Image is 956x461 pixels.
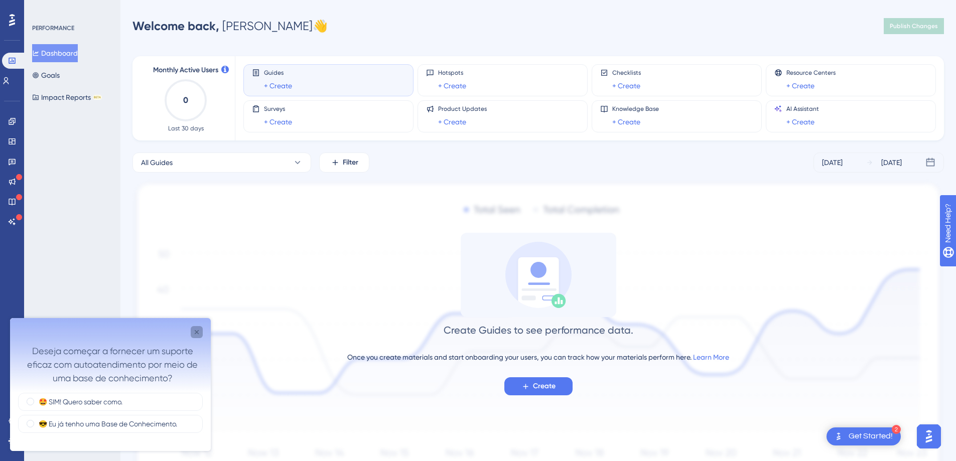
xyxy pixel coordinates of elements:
button: Goals [32,66,60,84]
text: 0 [183,95,188,105]
span: Welcome back, [132,19,219,33]
button: Publish Changes [884,18,944,34]
button: Dashboard [32,44,78,62]
button: Impact ReportsBETA [32,88,102,106]
span: Create [533,380,556,392]
a: + Create [264,80,292,92]
a: + Create [786,80,814,92]
div: PERFORMANCE [32,24,74,32]
iframe: UserGuiding Survey [10,318,211,451]
span: Filter [343,157,358,169]
span: Checklists [612,69,641,77]
a: + Create [264,116,292,128]
a: Learn More [693,353,729,361]
div: Get Started! [849,431,893,442]
span: Monthly Active Users [153,64,218,76]
span: Knowledge Base [612,105,659,113]
button: All Guides [132,152,311,173]
span: Guides [264,69,292,77]
span: Last 30 days [168,124,204,132]
div: Once you create materials and start onboarding your users, you can track how your materials perfo... [347,351,729,363]
span: Need Help? [24,3,63,15]
span: Surveys [264,105,292,113]
div: 2 [892,425,901,434]
span: AI Assistant [786,105,819,113]
button: Create [504,377,573,395]
div: BETA [93,95,102,100]
span: Publish Changes [890,22,938,30]
a: + Create [438,80,466,92]
a: + Create [438,116,466,128]
button: Filter [319,152,369,173]
a: + Create [786,116,814,128]
div: Open Get Started! checklist, remaining modules: 2 [827,427,901,445]
span: Product Updates [438,105,487,113]
a: + Create [612,80,640,92]
div: [DATE] [822,157,843,169]
span: Hotspots [438,69,466,77]
img: launcher-image-alternative-text [833,430,845,442]
div: [DATE] [881,157,902,169]
div: [PERSON_NAME] 👋 [132,18,328,34]
iframe: UserGuiding AI Assistant Launcher [914,421,944,451]
div: Create Guides to see performance data. [444,323,633,337]
span: All Guides [141,157,173,169]
a: + Create [612,116,640,128]
span: Resource Centers [786,69,836,77]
